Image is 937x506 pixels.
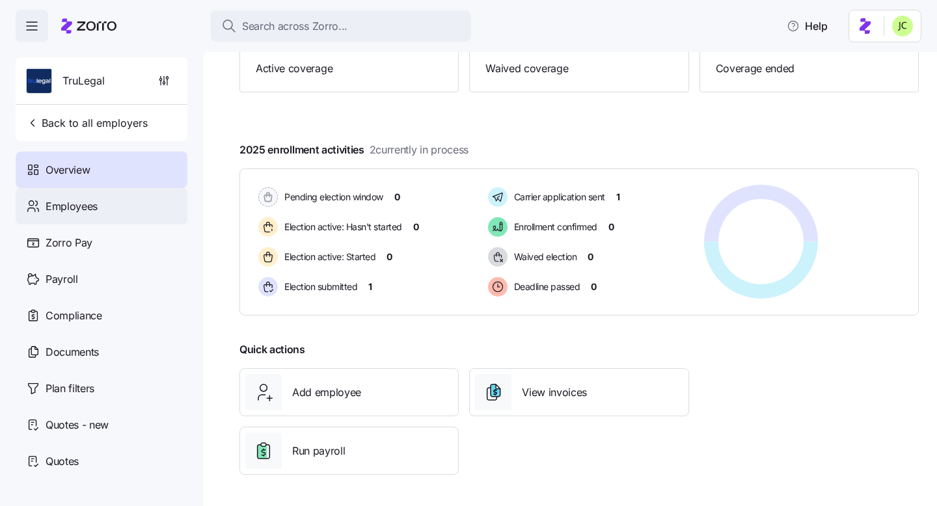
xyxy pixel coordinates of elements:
span: 2 currently in process [370,142,468,158]
a: Zorro Pay [16,224,187,261]
span: Payroll [46,271,78,287]
span: Plan filters [46,380,94,397]
span: Active coverage [256,60,442,77]
span: 0 [387,250,392,263]
span: Back to all employers [26,115,148,131]
span: Waived election [510,250,577,263]
span: 1 [368,280,372,293]
span: 0 [394,191,400,204]
span: 0 [591,280,597,293]
a: Employees [16,188,187,224]
span: Carrier application sent [510,191,605,204]
span: Employees [46,198,98,215]
span: Compliance [46,308,102,324]
span: 0 [608,220,614,233]
span: Coverage ended [716,60,903,77]
span: Search across Zorro... [242,18,347,34]
span: Enrollment confirmed [510,220,597,233]
a: Payroll [16,261,187,297]
span: 2025 enrollment activities [239,142,468,158]
span: TruLegal [62,73,105,89]
span: 1 [616,191,620,204]
span: Zorro Pay [46,235,92,251]
span: Election active: Started [280,250,375,263]
a: Quotes [16,443,187,479]
span: Quotes - new [46,417,109,433]
span: Pending election window [280,191,383,204]
span: Election submitted [280,280,357,293]
a: Documents [16,334,187,370]
span: Overview [46,162,90,178]
a: Overview [16,152,187,188]
span: Waived coverage [485,60,672,77]
a: Quotes - new [16,406,187,443]
span: Documents [46,344,99,360]
span: Deadline passed [510,280,580,293]
span: Quick actions [239,341,305,358]
span: Run payroll [292,443,345,459]
span: 0 [588,250,593,263]
button: Back to all employers [21,110,153,136]
img: Employer logo [27,68,51,94]
span: View invoices [522,384,587,401]
a: Compliance [16,297,187,334]
button: Search across Zorro... [211,10,471,42]
span: Help [787,18,828,34]
a: Plan filters [16,370,187,406]
button: Help [776,13,838,39]
span: Election active: Hasn't started [280,220,402,233]
img: 0d5040ea9766abea509702906ec44285 [892,16,913,36]
span: Add employee [292,384,361,401]
span: Quotes [46,453,79,470]
span: 0 [413,220,419,233]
